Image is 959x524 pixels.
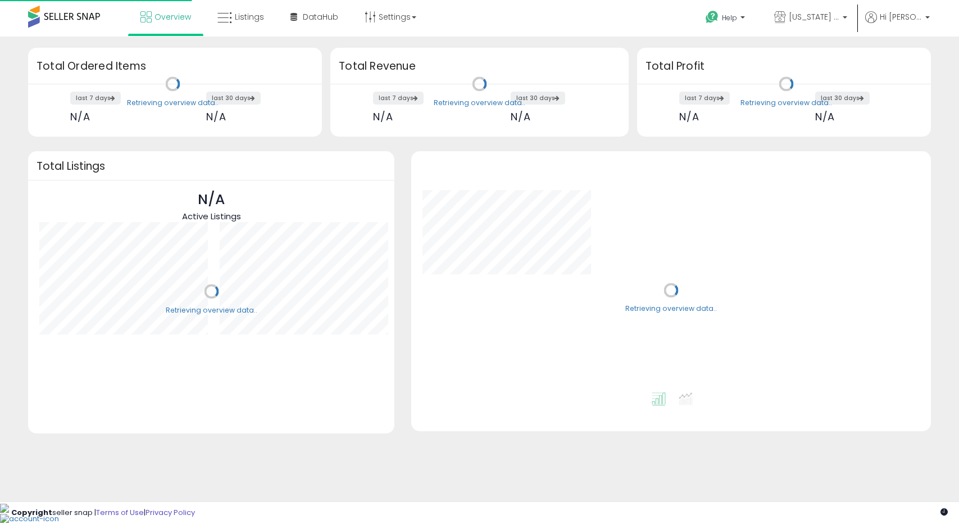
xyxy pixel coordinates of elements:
[235,11,264,22] span: Listings
[740,98,832,108] div: Retrieving overview data..
[303,11,338,22] span: DataHub
[434,98,525,108] div: Retrieving overview data..
[127,98,219,108] div: Retrieving overview data..
[697,2,756,37] a: Help
[625,304,717,314] div: Retrieving overview data..
[789,11,839,22] span: [US_STATE] PRIME RETAIL
[722,13,737,22] span: Help
[705,10,719,24] i: Get Help
[154,11,191,22] span: Overview
[166,305,257,315] div: Retrieving overview data..
[865,11,930,37] a: Hi [PERSON_NAME]
[880,11,922,22] span: Hi [PERSON_NAME]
